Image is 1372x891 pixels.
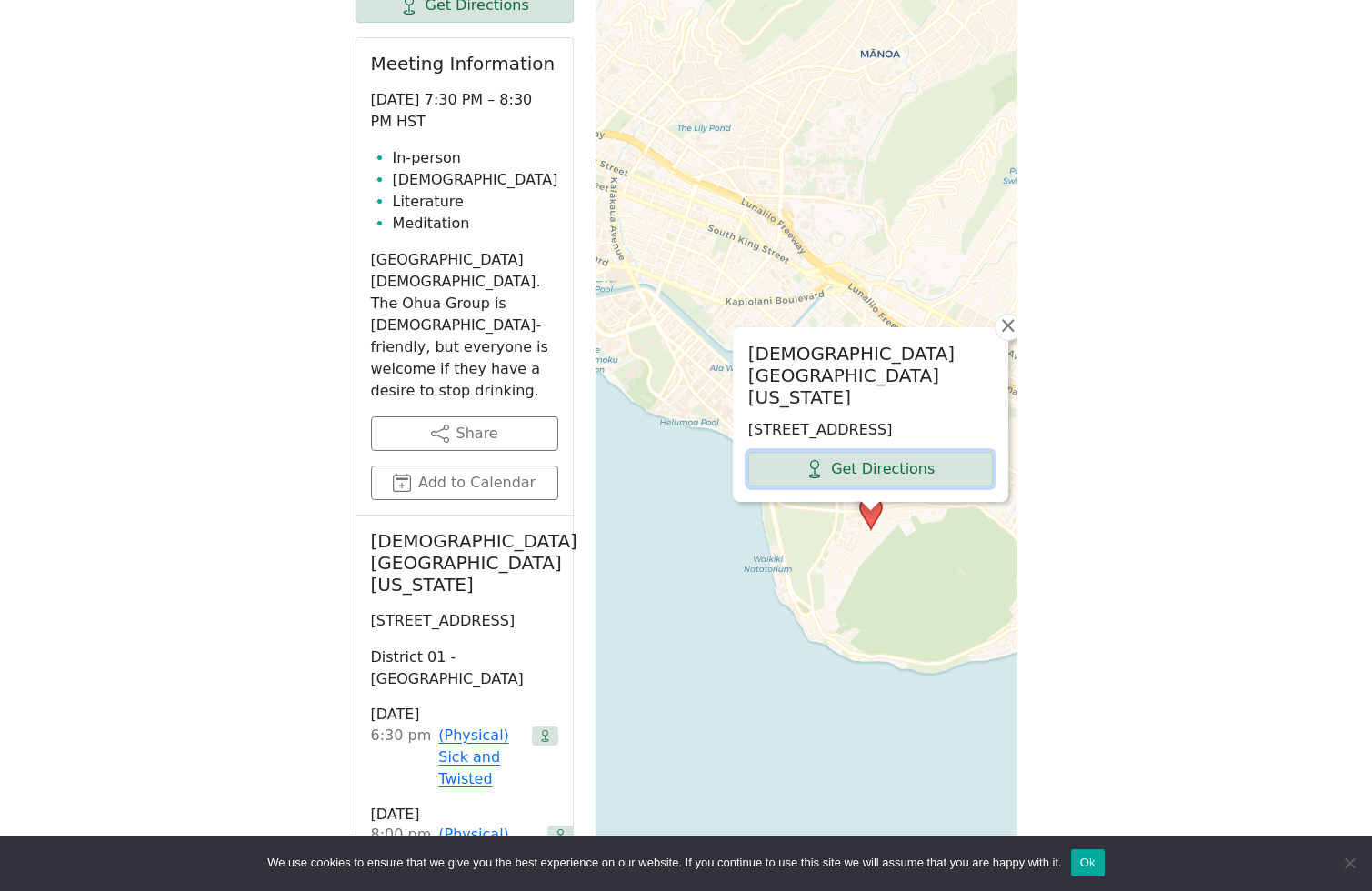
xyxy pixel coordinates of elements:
h3: [DATE] [371,805,558,825]
p: District 01 - [GEOGRAPHIC_DATA] [371,646,558,690]
a: Close popup [995,314,1022,341]
p: [GEOGRAPHIC_DATA][DEMOGRAPHIC_DATA]. The Ohua Group is [DEMOGRAPHIC_DATA]-friendly, but everyone ... [371,249,558,402]
button: Add to Calendar [371,466,558,500]
a: (Physical) Sick and Twisted [438,725,524,790]
span: × [999,315,1017,336]
button: Ok [1071,849,1105,876]
h3: [DATE] [371,705,558,725]
h2: [DEMOGRAPHIC_DATA][GEOGRAPHIC_DATA][US_STATE] [748,343,993,408]
span: We use cookies to ensure that we give you the best experience on our website. If you continue to ... [267,854,1061,872]
li: In-person [393,147,558,169]
p: [STREET_ADDRESS] [371,610,558,632]
a: Get Directions [748,452,993,486]
p: [DATE] 7:30 PM – 8:30 PM HST [371,89,558,133]
li: Meditation [393,213,558,235]
li: [DEMOGRAPHIC_DATA] [393,169,558,191]
button: Share [371,416,558,451]
a: (Physical) Knuckleheads Mens Stag [438,824,539,889]
h2: [DEMOGRAPHIC_DATA][GEOGRAPHIC_DATA][US_STATE] [371,530,558,596]
h2: Meeting Information [371,53,558,75]
div: 6:30 PM [371,725,432,790]
p: [STREET_ADDRESS] [748,419,993,441]
span: No [1340,854,1358,872]
li: Literature [393,191,558,213]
